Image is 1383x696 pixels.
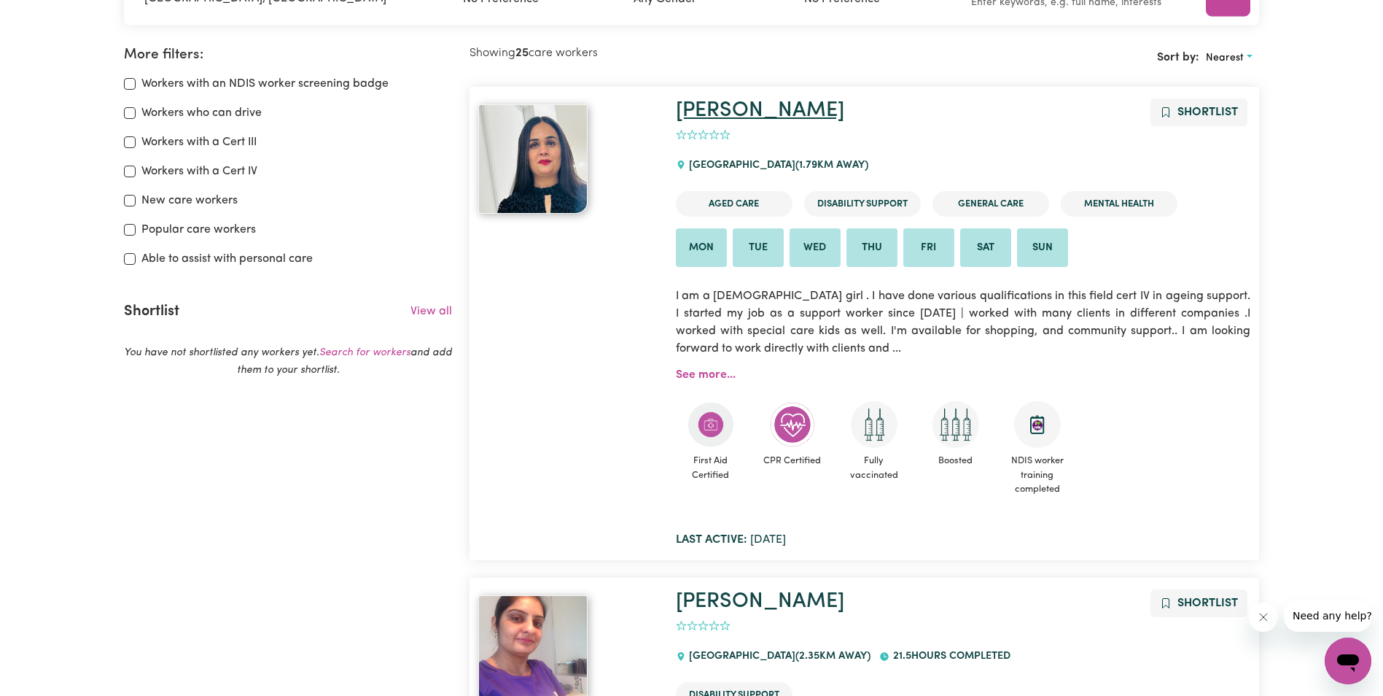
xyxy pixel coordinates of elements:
b: Last active: [676,534,747,546]
h2: Shortlist [124,303,179,320]
li: Available on Mon [676,228,727,268]
label: Able to assist with personal care [141,250,313,268]
a: [PERSON_NAME] [676,100,844,121]
img: View Amandeep's profile [478,104,588,214]
h2: Showing care workers [470,47,864,61]
div: [GEOGRAPHIC_DATA] [676,146,877,185]
iframe: Button to launch messaging window [1325,638,1371,684]
span: [DATE] [676,534,786,546]
iframe: Message from company [1284,600,1371,632]
span: Need any help? [9,10,88,22]
iframe: Close message [1249,603,1278,632]
div: 21.5 hours completed [879,637,1018,676]
div: add rating by typing an integer from 0 to 5 or pressing arrow keys [676,618,731,635]
button: Add to shortlist [1150,589,1247,617]
img: CS Academy: Introduction to NDIS Worker Training course completed [1014,401,1061,448]
li: Mental Health [1061,191,1177,217]
li: Aged Care [676,191,792,217]
a: [PERSON_NAME] [676,591,844,612]
b: 25 [515,47,529,59]
label: Workers with a Cert IV [141,163,257,180]
button: Add to shortlist [1150,98,1247,126]
a: View all [410,306,452,317]
li: Available on Tue [733,228,784,268]
span: NDIS worker training completed [1002,448,1072,502]
span: CPR Certified [757,448,827,473]
h2: More filters: [124,47,452,63]
span: Boosted [921,448,991,473]
label: Workers with an NDIS worker screening badge [141,75,389,93]
span: Nearest [1206,53,1244,63]
button: Sort search results [1199,47,1259,69]
label: Workers who can drive [141,104,262,122]
img: Care and support worker has completed CPR Certification [769,401,816,448]
a: See more... [676,369,736,381]
div: add rating by typing an integer from 0 to 5 or pressing arrow keys [676,127,731,144]
li: Available on Sun [1017,228,1068,268]
span: Shortlist [1177,107,1238,118]
li: Available on Wed [790,228,841,268]
li: Disability Support [804,191,921,217]
span: ( 2.35 km away) [795,651,870,662]
a: Amandeep [478,104,658,214]
span: First Aid Certified [676,448,746,487]
li: Available on Thu [846,228,897,268]
label: Popular care workers [141,221,256,239]
li: General Care [932,191,1049,217]
span: Sort by: [1157,52,1199,63]
li: Available on Sat [960,228,1011,268]
span: ( 1.79 km away) [795,160,868,171]
img: Care and support worker has received booster dose of COVID-19 vaccination [932,401,979,448]
div: [GEOGRAPHIC_DATA] [676,637,879,676]
em: You have not shortlisted any workers yet. and add them to your shortlist. [124,347,452,376]
img: Care and support worker has completed First Aid Certification [687,401,734,448]
a: Search for workers [319,347,410,358]
img: Care and support worker has received 2 doses of COVID-19 vaccine [851,401,897,448]
label: New care workers [141,192,238,209]
label: Workers with a Cert III [141,134,257,151]
span: Fully vaccinated [839,448,909,487]
li: Available on Fri [903,228,954,268]
p: I am a [DEMOGRAPHIC_DATA] girl . I have done various qualifications in this field cert IV in agei... [676,279,1250,366]
span: Shortlist [1177,598,1238,609]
